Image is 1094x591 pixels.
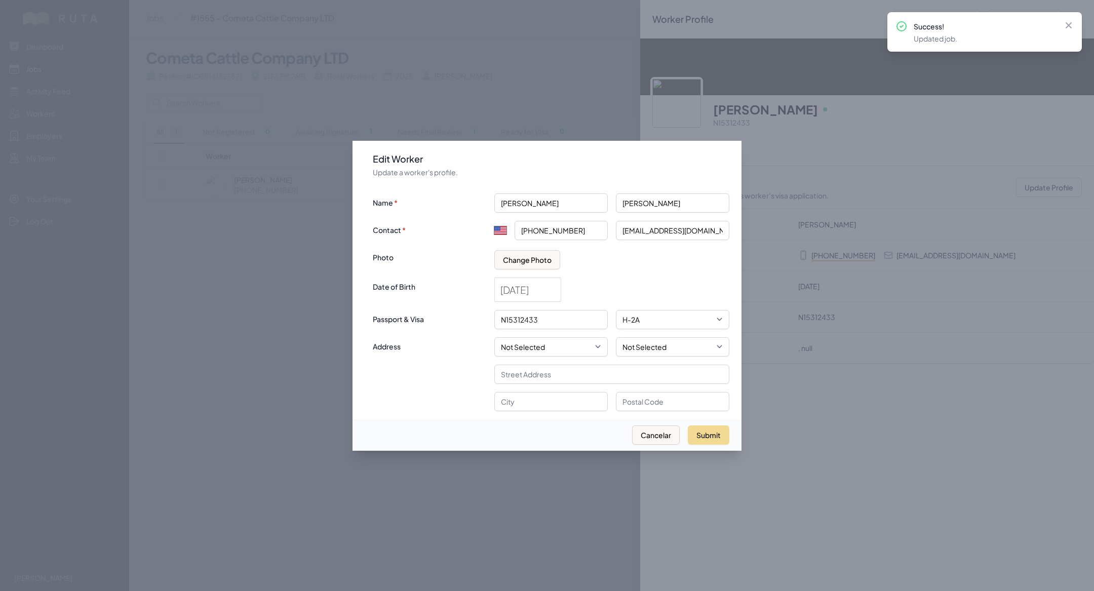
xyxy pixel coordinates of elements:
[494,310,608,329] input: Passport #
[373,248,486,263] label: Photo
[494,250,560,269] button: Change Photo
[373,337,486,352] label: Address
[616,221,729,240] input: Email
[515,221,608,240] input: Enter phone number
[373,278,486,293] label: Date of Birth
[632,425,680,445] button: Cancelar
[616,392,729,411] input: Postal Code
[494,365,729,384] input: Street Address
[373,221,486,236] label: Contact
[616,193,729,213] input: Last name
[688,425,729,445] button: Submit
[373,310,486,325] label: Passport & Visa
[373,193,486,209] label: Name
[373,167,729,177] p: Update a worker's profile.
[373,153,729,165] h3: Edit Worker
[495,278,561,301] input: Date
[494,193,608,213] input: First name
[494,392,608,411] input: City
